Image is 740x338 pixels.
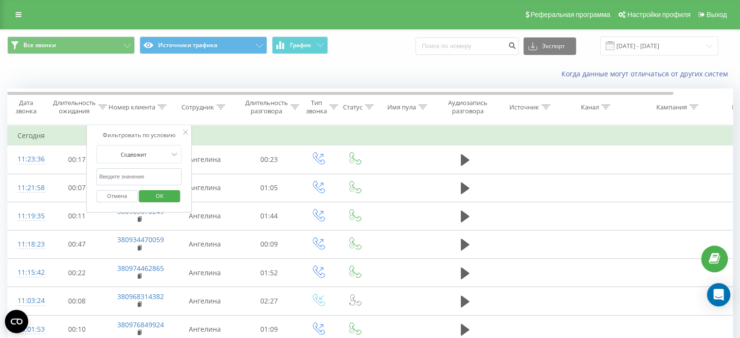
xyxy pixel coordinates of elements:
[139,190,180,202] button: OK
[707,283,730,306] div: Open Intercom Messenger
[171,202,239,230] td: Ангелина
[117,235,164,244] a: 380934470059
[561,69,733,78] a: Когда данные могут отличаться от других систем
[343,103,362,111] div: Статус
[18,291,37,310] div: 11:03:24
[290,42,311,49] span: График
[171,287,239,315] td: Ангелина
[706,11,727,18] span: Выход
[140,36,267,54] button: Источники трафика
[171,230,239,258] td: Ангелина
[146,188,173,203] span: OK
[117,292,164,301] a: 380968314382
[656,103,687,111] div: Кампания
[627,11,690,18] span: Настройки профиля
[96,130,182,140] div: Фильтровать по условию
[171,174,239,202] td: Ангелина
[53,99,96,115] div: Длительность ожидания
[181,103,214,111] div: Сотрудник
[306,99,327,115] div: Тип звонка
[509,103,539,111] div: Источник
[239,145,300,174] td: 00:23
[18,235,37,254] div: 11:18:23
[272,36,328,54] button: График
[239,202,300,230] td: 01:44
[23,41,56,49] span: Все звонки
[47,145,108,174] td: 00:17
[18,178,37,197] div: 11:21:58
[7,36,135,54] button: Все звонки
[18,207,37,226] div: 11:19:35
[171,259,239,287] td: Ангелина
[239,230,300,258] td: 00:09
[47,259,108,287] td: 00:22
[444,99,491,115] div: Аудиозапись разговора
[117,264,164,273] a: 380974462865
[96,168,182,185] input: Введите значение
[239,259,300,287] td: 01:52
[47,287,108,315] td: 00:08
[96,190,138,202] button: Отмена
[415,37,519,55] input: Поиск по номеру
[117,320,164,329] a: 380976849924
[581,103,599,111] div: Канал
[5,310,28,333] button: Open CMP widget
[47,230,108,258] td: 00:47
[108,103,155,111] div: Номер клиента
[47,174,108,202] td: 00:07
[245,99,288,115] div: Длительность разговора
[171,145,239,174] td: Ангелина
[18,263,37,282] div: 11:15:42
[387,103,416,111] div: Имя пула
[523,37,576,55] button: Экспорт
[18,150,37,169] div: 11:23:36
[8,99,44,115] div: Дата звонка
[530,11,610,18] span: Реферальная программа
[239,174,300,202] td: 01:05
[239,287,300,315] td: 02:27
[47,202,108,230] td: 00:11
